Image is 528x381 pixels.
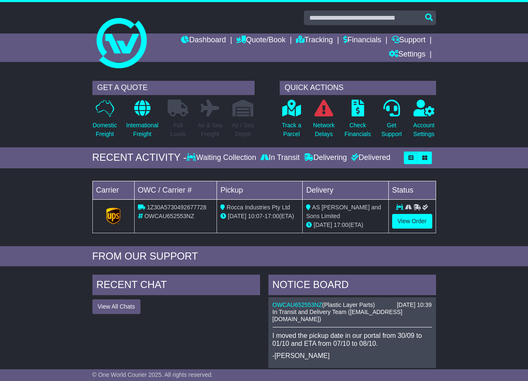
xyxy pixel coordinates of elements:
[186,153,258,162] div: Waiting Collection
[265,213,279,219] span: 17:00
[217,181,303,199] td: Pickup
[273,301,432,309] div: ( )
[343,33,381,48] a: Financials
[268,275,436,297] div: NOTICE BOARD
[389,48,426,62] a: Settings
[392,33,426,48] a: Support
[92,99,117,143] a: DomesticFreight
[306,221,385,229] div: (ETA)
[147,204,206,211] span: 1Z30A5730492677728
[92,275,260,297] div: RECENT CHAT
[313,99,335,143] a: NetworkDelays
[92,299,140,314] button: View All Chats
[282,121,301,139] p: Track a Parcel
[93,121,117,139] p: Domestic Freight
[273,301,322,308] a: OWCAU652553NZ
[181,33,226,48] a: Dashboard
[232,121,254,139] p: Air / Sea Depot
[144,213,194,219] span: OWCAU652553NZ
[349,153,390,162] div: Delivered
[413,121,435,139] p: Account Settings
[397,301,431,309] div: [DATE] 10:39
[92,371,213,378] span: © One World Courier 2025. All rights reserved.
[313,121,334,139] p: Network Delays
[273,332,432,348] p: I moved the pickup date in our portal from 30/09 to 01/10 and ETA from 07/10 to 08/10.
[273,352,432,360] p: -[PERSON_NAME]
[344,121,371,139] p: Check Financials
[168,121,189,139] p: Full Loads
[126,121,158,139] p: International Freight
[134,181,217,199] td: OWC / Carrier #
[306,204,381,219] span: AS [PERSON_NAME] and Sons Limited
[227,204,290,211] span: Rocca Industries Pty Ltd
[228,213,246,219] span: [DATE]
[126,99,159,143] a: InternationalFreight
[236,33,286,48] a: Quote/Book
[392,214,432,229] a: View Order
[334,221,348,228] span: 17:00
[248,213,263,219] span: 10:07
[280,81,436,95] div: QUICK ACTIONS
[413,99,435,143] a: AccountSettings
[303,181,388,199] td: Delivery
[281,99,301,143] a: Track aParcel
[296,33,333,48] a: Tracking
[344,99,371,143] a: CheckFinancials
[381,99,402,143] a: GetSupport
[92,81,255,95] div: GET A QUOTE
[92,152,187,164] div: RECENT ACTIVITY -
[302,153,349,162] div: Delivering
[198,121,222,139] p: Air & Sea Freight
[273,309,403,322] span: In Transit and Delivery Team ([EMAIL_ADDRESS][DOMAIN_NAME])
[388,181,436,199] td: Status
[258,153,302,162] div: In Transit
[106,208,120,224] img: GetCarrierServiceLogo
[220,212,299,221] div: - (ETA)
[314,221,332,228] span: [DATE]
[381,121,402,139] p: Get Support
[92,181,134,199] td: Carrier
[92,250,436,263] div: FROM OUR SUPPORT
[324,301,373,308] span: Plastic Layer Parts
